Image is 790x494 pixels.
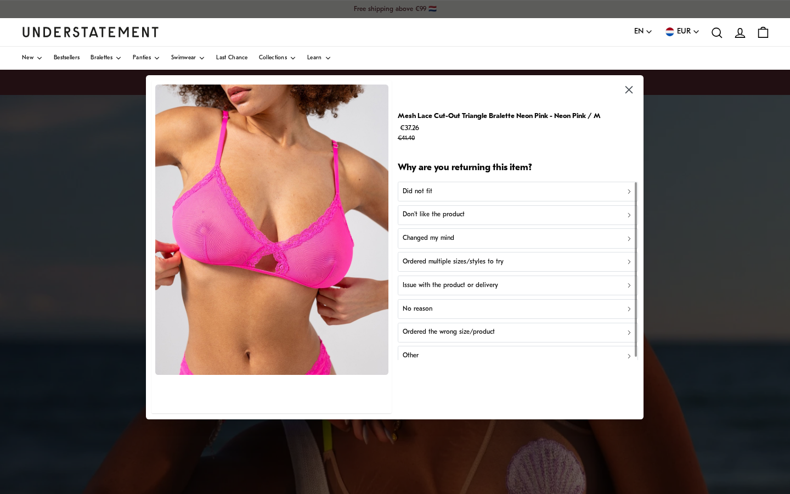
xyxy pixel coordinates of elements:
a: Panties [133,47,160,70]
span: EUR [677,26,691,38]
a: New [22,47,43,70]
a: Bestsellers [54,47,80,70]
span: Bestsellers [54,55,80,61]
button: Other [398,346,638,366]
span: Swimwear [171,55,196,61]
span: Panties [133,55,151,61]
span: Collections [259,55,287,61]
button: Ordered the wrong size/product [398,322,638,342]
span: EN [634,26,644,38]
p: Issue with the product or delivery [403,280,498,290]
img: NMLT-BRA-016-1.jpg [155,85,388,375]
button: EN [634,26,653,38]
span: Last Chance [216,55,247,61]
p: Ordered the wrong size/product [403,327,495,338]
a: Last Chance [216,47,247,70]
a: Understatement Homepage [22,27,159,37]
p: Did not fit [403,186,432,197]
span: Bralettes [91,55,112,61]
a: Learn [307,47,331,70]
p: Don't like the product [403,210,465,220]
button: No reason [398,299,638,318]
button: EUR [664,26,700,38]
strike: €41.40 [398,136,415,142]
p: Changed my mind [403,233,454,244]
p: Other [403,351,419,361]
button: Ordered multiple sizes/styles to try [398,252,638,272]
h2: Why are you returning this item? [398,162,638,175]
a: Collections [259,47,296,70]
span: New [22,55,33,61]
button: Did not fit [398,181,638,201]
a: Swimwear [171,47,205,70]
p: Mesh Lace Cut-Out Triangle Bralette Neon Pink - Neon Pink / M [398,110,601,121]
span: Learn [307,55,322,61]
p: Ordered multiple sizes/styles to try [403,257,504,267]
p: €37.26 [398,122,601,144]
p: No reason [403,304,432,314]
button: Don't like the product [398,205,638,224]
a: Bralettes [91,47,122,70]
button: Changed my mind [398,228,638,248]
button: Issue with the product or delivery [398,276,638,295]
